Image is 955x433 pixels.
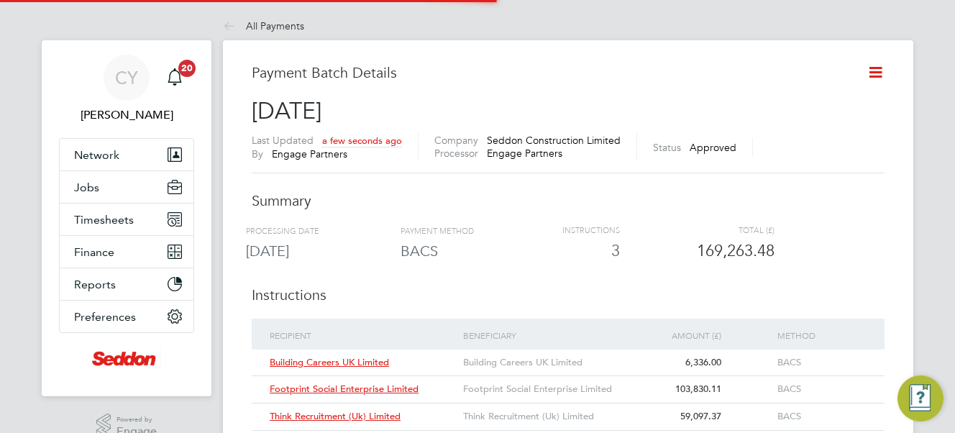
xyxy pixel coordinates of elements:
[460,319,653,352] div: BENEFICIARY
[270,356,389,368] span: Building Careers UK Limited
[60,236,193,268] button: Finance
[653,376,726,403] div: 103,830.11
[60,301,193,332] button: Preferences
[74,181,99,194] span: Jobs
[74,245,114,259] span: Finance
[641,241,774,262] div: 169,263.48
[116,414,157,426] span: Powered by
[60,171,193,203] button: Jobs
[653,141,681,154] label: Status
[74,213,134,227] span: Timesheets
[270,383,419,395] span: Footprint Social Enterprise Limited
[115,68,138,87] span: CY
[774,376,870,403] div: BACS
[60,139,193,170] button: Network
[160,55,189,101] a: 20
[252,286,885,304] h3: Instructions
[653,319,726,352] div: AMOUNT (£)
[460,376,653,403] div: Footprint Social Enterprise Limited
[401,242,503,260] h3: BACS
[401,225,503,237] div: PAYMENT METHOD
[434,147,478,160] label: Processor
[487,134,621,147] span: Seddon Construction Limited
[690,141,736,154] span: Approved
[487,147,562,160] span: Engage Partners
[322,135,402,147] span: a few seconds ago
[74,148,119,162] span: Network
[92,347,161,370] img: seddonconstruction-logo-retina.png
[252,96,885,127] h2: [DATE]
[460,350,653,376] div: Building Careers UK Limited
[538,224,619,237] div: INSTRUCTIONS
[252,147,263,160] label: By
[252,63,856,82] h3: Payment Batch Details
[74,278,116,291] span: Reports
[59,55,194,124] a: CY[PERSON_NAME]
[460,404,653,430] div: Think Recruitment (Uk) Limited
[74,310,136,324] span: Preferences
[60,268,193,300] button: Reports
[434,134,478,147] label: Company
[246,242,401,260] h3: [DATE]
[774,350,870,376] div: BACS
[252,134,314,147] label: Last Updated
[641,224,774,237] div: TOTAL (£)
[897,375,943,421] button: Engage Resource Center
[178,60,196,77] span: 20
[270,410,401,422] span: Think Recruitment (Uk) Limited
[252,191,885,210] h3: Summary
[774,319,870,352] div: METHOD
[266,319,460,352] div: RECIPIENT
[653,350,726,376] div: 6,336.00
[246,225,401,237] div: PROCESSING DATE
[60,204,193,235] button: Timesheets
[272,147,347,160] span: Engage Partners
[59,347,194,370] a: Go to home page
[42,40,211,396] nav: Main navigation
[538,241,619,262] div: 3
[59,106,194,124] span: Carol Young
[223,19,304,32] a: All Payments
[774,404,870,430] div: BACS
[653,404,726,430] div: 59,097.37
